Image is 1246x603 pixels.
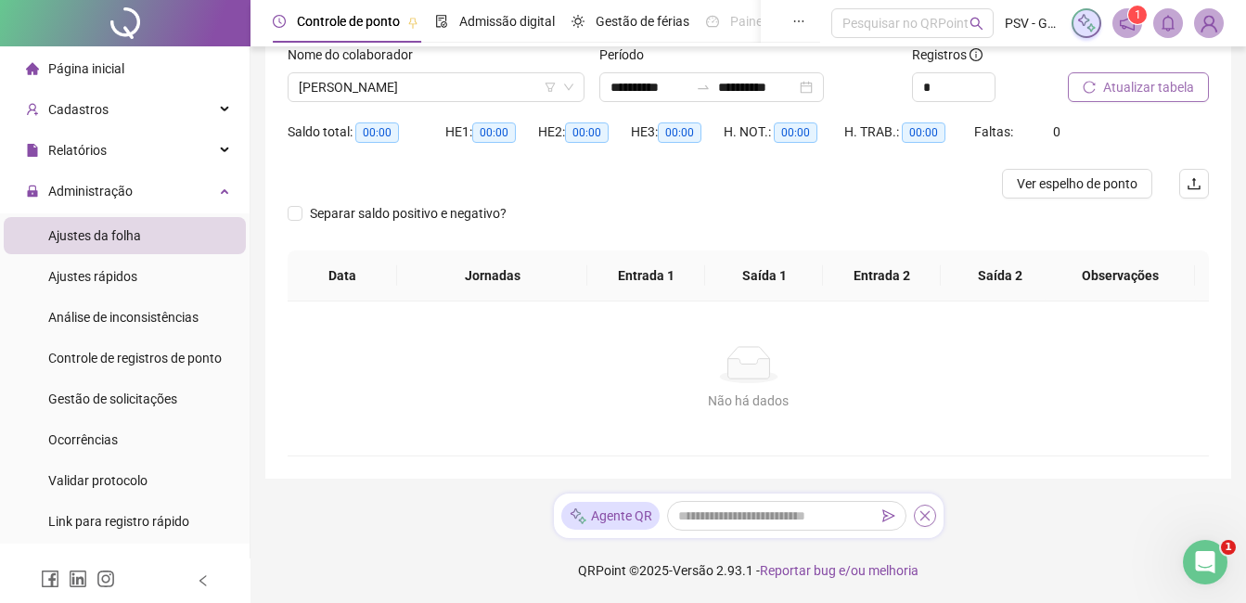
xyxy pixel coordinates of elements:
div: HE 2: [538,122,631,143]
span: down [563,82,574,93]
span: Cadastros [48,102,109,117]
div: H. NOT.: [724,122,844,143]
span: Reportar bug e/ou melhoria [760,563,918,578]
div: Não há dados [310,391,1187,411]
span: Validar protocolo [48,473,148,488]
span: Gestão de férias [596,14,689,29]
span: 00:00 [774,122,817,143]
th: Observações [1045,250,1195,301]
span: facebook [41,570,59,588]
span: pushpin [407,17,418,28]
span: Registros [912,45,983,65]
iframe: Intercom live chat [1183,540,1227,584]
th: Jornadas [397,250,587,301]
span: instagram [96,570,115,588]
span: 00:00 [565,122,609,143]
span: Análise de inconsistências [48,310,199,325]
span: Página inicial [48,61,124,76]
span: file [26,144,39,157]
sup: 1 [1128,6,1147,24]
span: PSV - Grupo PSV [1005,13,1060,33]
span: left [197,574,210,587]
span: Separar saldo positivo e negativo? [302,203,514,224]
span: bell [1160,15,1176,32]
footer: QRPoint © 2025 - 2.93.1 - [250,538,1246,603]
span: Painel do DP [730,14,803,29]
span: Gestão de solicitações [48,391,177,406]
span: notification [1119,15,1136,32]
img: 86965 [1195,9,1223,37]
span: Link para registro rápido [48,514,189,529]
div: H. TRAB.: [844,122,974,143]
span: home [26,62,39,75]
span: reload [1083,81,1096,94]
span: Versão [673,563,713,578]
label: Período [599,45,656,65]
span: Observações [1060,265,1180,286]
div: HE 1: [445,122,538,143]
span: upload [1187,176,1201,191]
span: Ajustes da folha [48,228,141,243]
span: search [970,17,983,31]
span: Controle de registros de ponto [48,351,222,366]
button: Ver espelho de ponto [1002,169,1152,199]
span: 00:00 [658,122,701,143]
span: Admissão digital [459,14,555,29]
span: filter [545,82,556,93]
span: to [696,80,711,95]
span: send [882,509,895,522]
span: Faltas: [974,124,1016,139]
span: DAIANY DIAS CARDOSO [299,73,573,101]
span: Ocorrências [48,432,118,447]
th: Entrada 1 [587,250,705,301]
th: Saída 1 [705,250,823,301]
span: Administração [48,184,133,199]
img: sparkle-icon.fc2bf0ac1784a2077858766a79e2daf3.svg [1076,13,1097,33]
th: Entrada 2 [823,250,941,301]
span: lock [26,185,39,198]
div: HE 3: [631,122,724,143]
span: swap-right [696,80,711,95]
span: 1 [1135,8,1141,21]
span: dashboard [706,15,719,28]
span: 00:00 [355,122,399,143]
span: user-add [26,103,39,116]
span: Ajustes rápidos [48,269,137,284]
th: Saída 2 [941,250,1059,301]
span: Atualizar tabela [1103,77,1194,97]
label: Nome do colaborador [288,45,425,65]
th: Data [288,250,397,301]
span: 0 [1053,124,1060,139]
span: 1 [1221,540,1236,555]
span: 00:00 [902,122,945,143]
span: info-circle [970,48,983,61]
span: Relatórios [48,143,107,158]
span: clock-circle [273,15,286,28]
img: sparkle-icon.fc2bf0ac1784a2077858766a79e2daf3.svg [569,507,587,526]
div: Saldo total: [288,122,445,143]
span: ellipsis [792,15,805,28]
div: Agente QR [561,502,660,530]
span: sun [572,15,584,28]
span: close [918,509,931,522]
span: linkedin [69,570,87,588]
span: Ver espelho de ponto [1017,173,1137,194]
span: file-done [435,15,448,28]
span: Controle de ponto [297,14,400,29]
span: 00:00 [472,122,516,143]
button: Atualizar tabela [1068,72,1209,102]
